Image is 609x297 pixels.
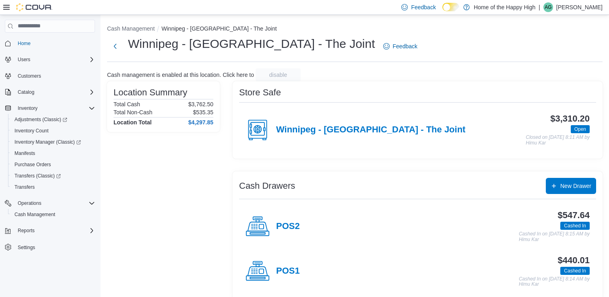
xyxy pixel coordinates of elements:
[560,182,591,190] span: New Drawer
[558,210,590,220] h3: $547.64
[107,25,603,34] nav: An example of EuiBreadcrumbs
[411,3,436,11] span: Feedback
[11,148,38,158] a: Manifests
[519,276,590,287] p: Cashed In on [DATE] 8:14 AM by Himu Kar
[11,137,84,147] a: Inventory Manager (Classic)
[11,160,54,169] a: Purchase Orders
[256,68,301,81] button: disable
[442,11,443,12] span: Dark Mode
[558,256,590,265] h3: $440.01
[18,105,37,111] span: Inventory
[18,244,35,251] span: Settings
[107,25,155,32] button: Cash Management
[14,87,37,97] button: Catalog
[550,114,590,124] h3: $3,310.20
[14,71,95,81] span: Customers
[8,159,98,170] button: Purchase Orders
[114,88,187,97] h3: Location Summary
[188,119,213,126] h4: $4,297.85
[526,135,590,146] p: Closed on [DATE] 8:11 AM by Himu Kar
[11,171,95,181] span: Transfers (Classic)
[14,55,95,64] span: Users
[564,222,586,229] span: Cashed In
[14,150,35,157] span: Manifests
[380,38,421,54] a: Feedback
[560,267,590,275] span: Cashed In
[5,34,95,274] nav: Complex example
[474,2,535,12] p: Home of the Happy High
[18,56,30,63] span: Users
[269,71,287,79] span: disable
[18,89,34,95] span: Catalog
[556,2,603,12] p: [PERSON_NAME]
[519,231,590,242] p: Cashed In on [DATE] 8:15 AM by Himu Kar
[11,148,95,158] span: Manifests
[14,103,95,113] span: Inventory
[2,103,98,114] button: Inventory
[11,126,52,136] a: Inventory Count
[14,226,95,235] span: Reports
[571,125,590,133] span: Open
[11,171,64,181] a: Transfers (Classic)
[2,87,98,98] button: Catalog
[16,3,52,11] img: Cova
[574,126,586,133] span: Open
[14,243,38,252] a: Settings
[11,210,95,219] span: Cash Management
[161,25,277,32] button: Winnipeg - [GEOGRAPHIC_DATA] - The Joint
[14,71,44,81] a: Customers
[14,128,49,134] span: Inventory Count
[18,227,35,234] span: Reports
[128,36,375,52] h1: Winnipeg - [GEOGRAPHIC_DATA] - The Joint
[14,161,51,168] span: Purchase Orders
[2,37,98,49] button: Home
[8,114,98,125] a: Adjustments (Classic)
[114,119,152,126] h4: Location Total
[14,139,81,145] span: Inventory Manager (Classic)
[393,42,417,50] span: Feedback
[11,115,95,124] span: Adjustments (Classic)
[564,267,586,274] span: Cashed In
[11,182,95,192] span: Transfers
[539,2,540,12] p: |
[18,73,41,79] span: Customers
[11,182,38,192] a: Transfers
[276,266,300,276] h4: POS1
[18,40,31,47] span: Home
[193,109,213,115] p: $535.35
[8,148,98,159] button: Manifests
[14,226,38,235] button: Reports
[14,211,55,218] span: Cash Management
[107,72,254,78] p: Cash management is enabled at this location. Click here to
[14,116,67,123] span: Adjustments (Classic)
[14,184,35,190] span: Transfers
[8,125,98,136] button: Inventory Count
[239,181,295,191] h3: Cash Drawers
[14,39,34,48] a: Home
[14,242,95,252] span: Settings
[114,101,140,107] h6: Total Cash
[442,3,459,11] input: Dark Mode
[14,55,33,64] button: Users
[8,209,98,220] button: Cash Management
[14,38,95,48] span: Home
[239,88,281,97] h3: Store Safe
[276,125,465,135] h4: Winnipeg - [GEOGRAPHIC_DATA] - The Joint
[11,126,95,136] span: Inventory Count
[14,198,45,208] button: Operations
[11,160,95,169] span: Purchase Orders
[543,2,553,12] div: Armando Galan Cedeno
[2,198,98,209] button: Operations
[546,178,596,194] button: New Drawer
[8,170,98,181] a: Transfers (Classic)
[8,181,98,193] button: Transfers
[114,109,153,115] h6: Total Non-Cash
[14,173,61,179] span: Transfers (Classic)
[2,70,98,82] button: Customers
[18,200,41,206] span: Operations
[14,87,95,97] span: Catalog
[2,241,98,253] button: Settings
[11,210,58,219] a: Cash Management
[560,222,590,230] span: Cashed In
[545,2,551,12] span: AG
